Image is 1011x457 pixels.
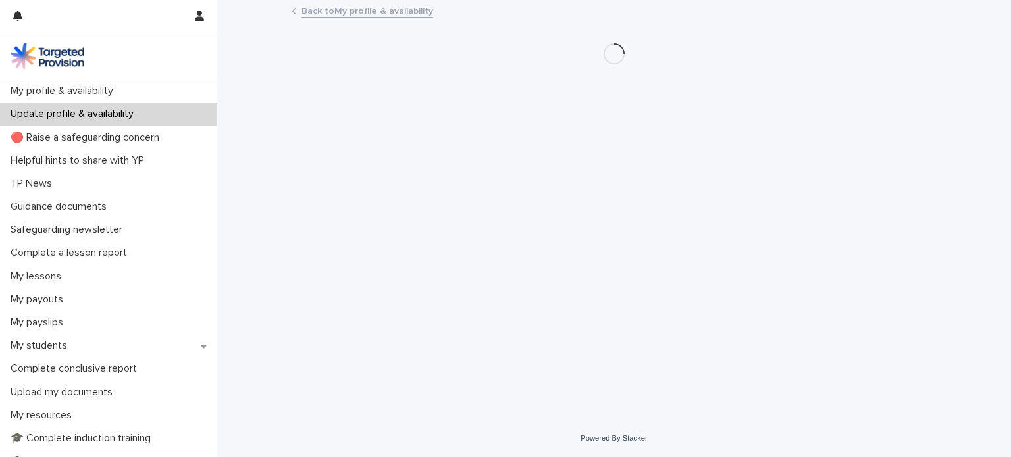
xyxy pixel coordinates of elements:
[5,339,78,352] p: My students
[5,386,123,398] p: Upload my documents
[5,132,170,144] p: 🔴 Raise a safeguarding concern
[5,178,63,190] p: TP News
[5,316,74,329] p: My payslips
[581,434,647,442] a: Powered By Stacker
[5,108,144,120] p: Update profile & availability
[5,409,82,421] p: My resources
[11,43,84,69] img: M5nRWzHhSzIhMunXDL62
[5,155,155,167] p: Helpful hints to share with YP
[5,224,133,236] p: Safeguarding newsletter
[5,293,74,306] p: My payouts
[5,432,161,445] p: 🎓 Complete induction training
[5,247,138,259] p: Complete a lesson report
[301,3,433,18] a: Back toMy profile & availability
[5,201,117,213] p: Guidance documents
[5,85,124,97] p: My profile & availability
[5,362,147,375] p: Complete conclusive report
[5,270,72,283] p: My lessons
